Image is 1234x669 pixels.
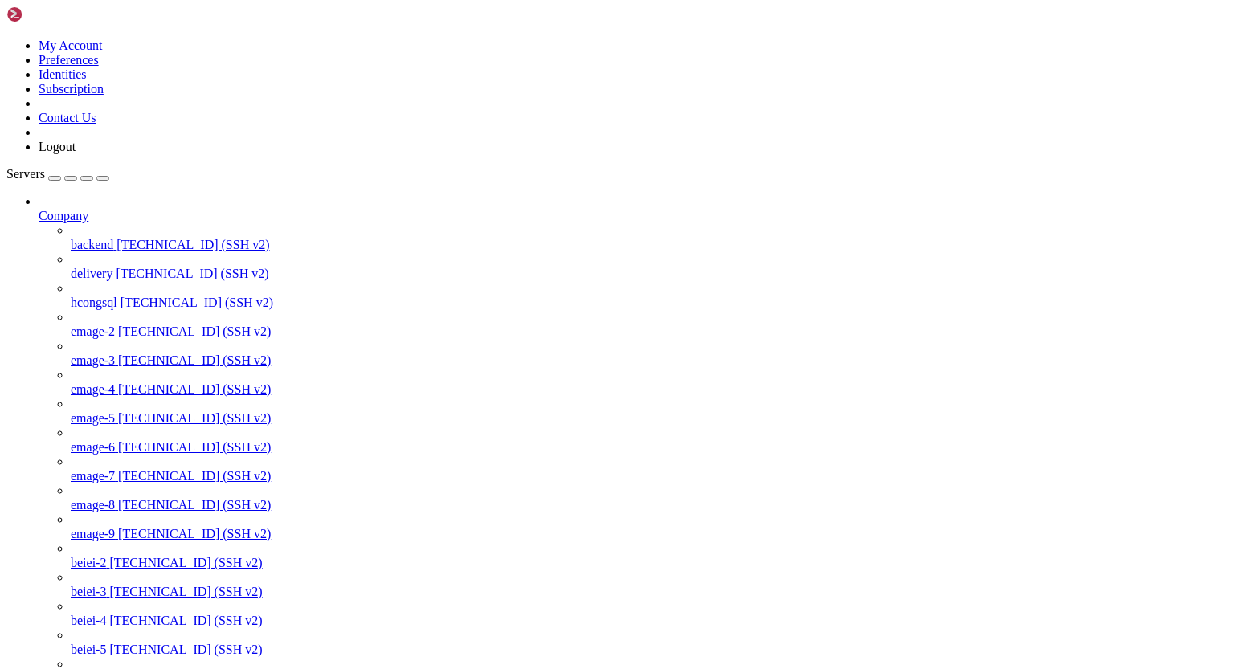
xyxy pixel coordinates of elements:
a: emage-4 [TECHNICAL_ID] (SSH v2) [71,382,1228,397]
a: Subscription [39,82,104,96]
li: emage-6 [TECHNICAL_ID] (SSH v2) [71,426,1228,455]
a: beiei-2 [TECHNICAL_ID] (SSH v2) [71,556,1228,570]
span: [TECHNICAL_ID] (SSH v2) [118,498,271,512]
a: beiei-3 [TECHNICAL_ID] (SSH v2) [71,585,1228,599]
span: beiei-5 [71,642,106,656]
a: Identities [39,67,87,81]
a: Company [39,209,1228,223]
a: Contact Us [39,111,96,124]
a: delivery [TECHNICAL_ID] (SSH v2) [71,267,1228,281]
a: beiei-4 [TECHNICAL_ID] (SSH v2) [71,614,1228,628]
span: hcongsql [71,296,117,309]
span: [TECHNICAL_ID] (SSH v2) [109,642,262,656]
span: beiei-3 [71,585,106,598]
span: delivery [71,267,112,280]
li: emage-8 [TECHNICAL_ID] (SSH v2) [71,483,1228,512]
span: [TECHNICAL_ID] (SSH v2) [118,353,271,367]
span: [TECHNICAL_ID] (SSH v2) [121,296,273,309]
span: [TECHNICAL_ID] (SSH v2) [118,324,271,338]
span: [TECHNICAL_ID] (SSH v2) [109,614,262,627]
a: emage-6 [TECHNICAL_ID] (SSH v2) [71,440,1228,455]
span: [TECHNICAL_ID] (SSH v2) [118,527,271,541]
img: Shellngn [6,6,99,22]
li: emage-7 [TECHNICAL_ID] (SSH v2) [71,455,1228,483]
a: beiei-5 [TECHNICAL_ID] (SSH v2) [71,642,1228,657]
span: emage-4 [71,382,115,396]
span: emage-6 [71,440,115,454]
span: [TECHNICAL_ID] (SSH v2) [118,382,271,396]
span: emage-7 [71,469,115,483]
span: emage-2 [71,324,115,338]
span: [TECHNICAL_ID] (SSH v2) [116,238,269,251]
span: emage-9 [71,527,115,541]
span: beiei-2 [71,556,106,569]
span: emage-8 [71,498,115,512]
a: emage-5 [TECHNICAL_ID] (SSH v2) [71,411,1228,426]
a: emage-9 [TECHNICAL_ID] (SSH v2) [71,527,1228,541]
a: emage-8 [TECHNICAL_ID] (SSH v2) [71,498,1228,512]
a: My Account [39,39,103,52]
li: emage-2 [TECHNICAL_ID] (SSH v2) [71,310,1228,339]
a: hcongsql [TECHNICAL_ID] (SSH v2) [71,296,1228,310]
a: emage-3 [TECHNICAL_ID] (SSH v2) [71,353,1228,368]
a: Servers [6,167,109,181]
li: beiei-5 [TECHNICAL_ID] (SSH v2) [71,628,1228,657]
span: [TECHNICAL_ID] (SSH v2) [118,411,271,425]
a: emage-7 [TECHNICAL_ID] (SSH v2) [71,469,1228,483]
li: emage-9 [TECHNICAL_ID] (SSH v2) [71,512,1228,541]
span: [TECHNICAL_ID] (SSH v2) [109,556,262,569]
span: [TECHNICAL_ID] (SSH v2) [118,469,271,483]
li: beiei-3 [TECHNICAL_ID] (SSH v2) [71,570,1228,599]
span: [TECHNICAL_ID] (SSH v2) [116,267,268,280]
span: [TECHNICAL_ID] (SSH v2) [109,585,262,598]
li: emage-4 [TECHNICAL_ID] (SSH v2) [71,368,1228,397]
span: Company [39,209,88,222]
li: hcongsql [TECHNICAL_ID] (SSH v2) [71,281,1228,310]
li: emage-3 [TECHNICAL_ID] (SSH v2) [71,339,1228,368]
li: beiei-2 [TECHNICAL_ID] (SSH v2) [71,541,1228,570]
span: Servers [6,167,45,181]
span: beiei-4 [71,614,106,627]
li: delivery [TECHNICAL_ID] (SSH v2) [71,252,1228,281]
a: Preferences [39,53,99,67]
li: emage-5 [TECHNICAL_ID] (SSH v2) [71,397,1228,426]
a: Logout [39,140,76,153]
a: emage-2 [TECHNICAL_ID] (SSH v2) [71,324,1228,339]
span: backend [71,238,113,251]
span: emage-5 [71,411,115,425]
a: backend [TECHNICAL_ID] (SSH v2) [71,238,1228,252]
li: backend [TECHNICAL_ID] (SSH v2) [71,223,1228,252]
li: beiei-4 [TECHNICAL_ID] (SSH v2) [71,599,1228,628]
span: emage-3 [71,353,115,367]
span: [TECHNICAL_ID] (SSH v2) [118,440,271,454]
